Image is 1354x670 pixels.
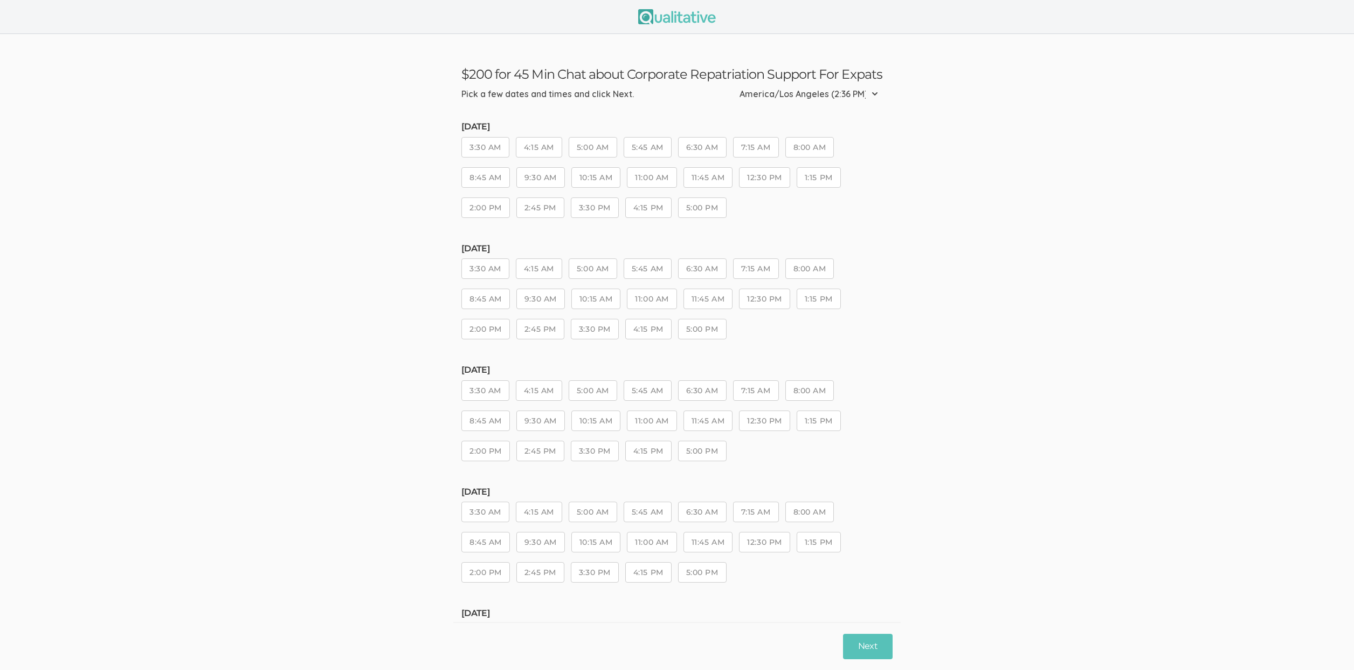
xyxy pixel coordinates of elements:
button: 4:15 PM [625,562,672,583]
button: 2:45 PM [516,441,564,461]
button: 4:15 AM [516,258,562,279]
button: 1:15 PM [797,411,841,431]
button: 5:45 AM [624,380,672,401]
button: 10:15 AM [571,411,620,431]
button: 5:45 AM [624,502,672,522]
button: 10:15 AM [571,167,620,188]
button: 2:00 PM [461,441,510,461]
button: 10:15 AM [571,289,620,309]
button: 3:30 AM [461,258,509,279]
button: 11:45 AM [683,167,733,188]
button: 8:00 AM [785,380,834,401]
div: Pick a few dates and times and click Next. [461,88,634,100]
button: 2:45 PM [516,562,564,583]
button: 11:00 AM [627,289,676,309]
button: 4:15 AM [516,137,562,158]
button: 6:30 AM [678,380,727,401]
button: 12:30 PM [739,289,790,309]
h5: [DATE] [461,244,893,254]
button: 4:15 AM [516,380,562,401]
h5: [DATE] [461,122,893,132]
button: 8:45 AM [461,411,510,431]
button: 3:30 PM [571,562,619,583]
button: 5:00 AM [569,502,617,522]
button: 11:00 AM [627,532,676,552]
button: 8:45 AM [461,167,510,188]
button: 5:00 PM [678,441,727,461]
button: 7:15 AM [733,137,779,158]
button: 11:00 AM [627,411,676,431]
button: 6:30 AM [678,137,727,158]
button: 8:45 AM [461,289,510,309]
button: 4:15 AM [516,502,562,522]
button: 8:45 AM [461,532,510,552]
button: 3:30 PM [571,319,619,339]
button: 3:30 AM [461,380,509,401]
button: Next [843,634,893,659]
button: 5:45 AM [624,258,672,279]
button: 9:30 AM [516,411,565,431]
button: 7:15 AM [733,380,779,401]
button: 9:30 AM [516,289,565,309]
button: 6:30 AM [678,502,727,522]
button: 2:45 PM [516,319,564,339]
button: 2:00 PM [461,197,510,218]
button: 11:00 AM [627,167,676,188]
button: 4:15 PM [625,197,672,218]
button: 8:00 AM [785,502,834,522]
button: 7:15 AM [733,258,779,279]
button: 3:30 PM [571,197,619,218]
button: 5:00 AM [569,137,617,158]
button: 8:00 AM [785,258,834,279]
button: 12:30 PM [739,532,790,552]
button: 12:30 PM [739,167,790,188]
img: Qualitative [638,9,716,24]
button: 11:45 AM [683,289,733,309]
button: 2:00 PM [461,319,510,339]
h3: $200 for 45 Min Chat about Corporate Repatriation Support For Expats [461,66,893,82]
button: 12:30 PM [739,411,790,431]
button: 5:00 PM [678,197,727,218]
button: 5:00 AM [569,258,617,279]
button: 2:00 PM [461,562,510,583]
button: 4:15 PM [625,441,672,461]
h5: [DATE] [461,609,893,618]
button: 3:30 PM [571,441,619,461]
button: 4:15 PM [625,319,672,339]
button: 5:00 PM [678,319,727,339]
button: 1:15 PM [797,167,841,188]
button: 10:15 AM [571,532,620,552]
button: 8:00 AM [785,137,834,158]
button: 5:00 PM [678,562,727,583]
button: 2:45 PM [516,197,564,218]
button: 7:15 AM [733,502,779,522]
h5: [DATE] [461,365,893,375]
button: 11:45 AM [683,532,733,552]
button: 5:45 AM [624,137,672,158]
button: 9:30 AM [516,167,565,188]
h5: [DATE] [461,487,893,497]
button: 5:00 AM [569,380,617,401]
button: 3:30 AM [461,137,509,158]
button: 1:15 PM [797,289,841,309]
button: 11:45 AM [683,411,733,431]
button: 1:15 PM [797,532,841,552]
button: 3:30 AM [461,502,509,522]
button: 9:30 AM [516,532,565,552]
button: 6:30 AM [678,258,727,279]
